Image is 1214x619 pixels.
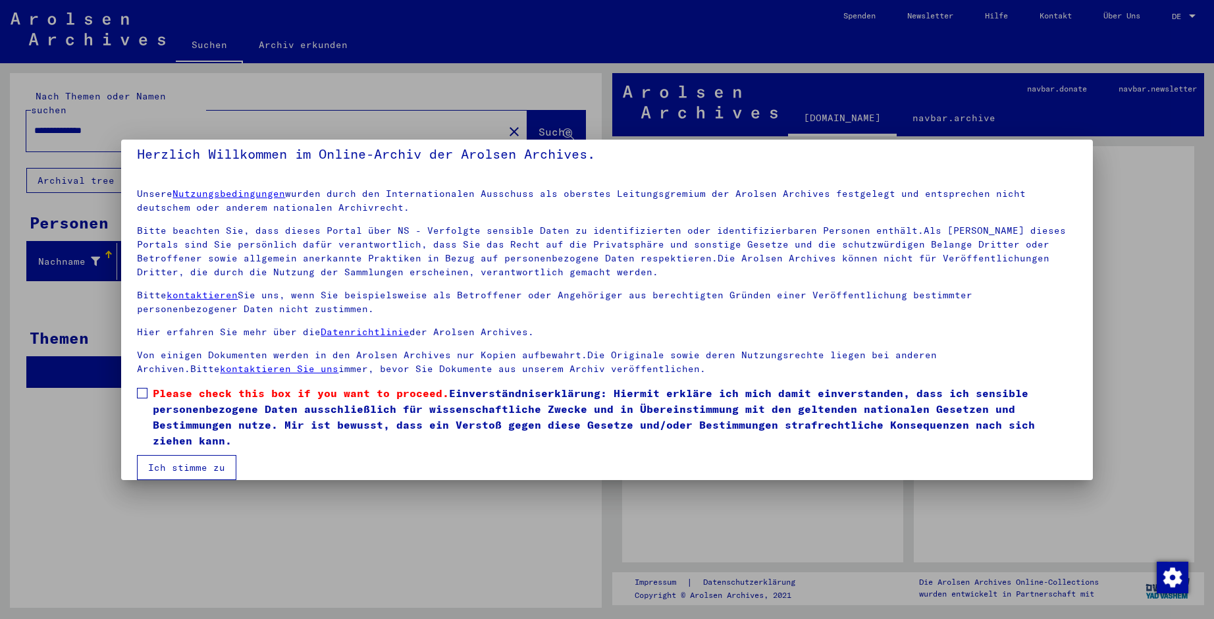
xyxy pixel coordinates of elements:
[153,385,1076,448] span: Einverständniserklärung: Hiermit erkläre ich mich damit einverstanden, dass ich sensible personen...
[137,455,236,480] button: Ich stimme zu
[137,348,1076,376] p: Von einigen Dokumenten werden in den Arolsen Archives nur Kopien aufbewahrt.Die Originale sowie d...
[137,325,1076,339] p: Hier erfahren Sie mehr über die der Arolsen Archives.
[321,326,409,338] a: Datenrichtlinie
[167,289,238,301] a: kontaktieren
[137,144,1076,165] h5: Herzlich Willkommen im Online-Archiv der Arolsen Archives.
[1157,562,1188,593] img: Zustimmung ändern
[137,288,1076,316] p: Bitte Sie uns, wenn Sie beispielsweise als Betroffener oder Angehöriger aus berechtigten Gründen ...
[137,224,1076,279] p: Bitte beachten Sie, dass dieses Portal über NS - Verfolgte sensible Daten zu identifizierten oder...
[220,363,338,375] a: kontaktieren Sie uns
[172,188,285,200] a: Nutzungsbedingungen
[153,387,449,400] span: Please check this box if you want to proceed.
[137,187,1076,215] p: Unsere wurden durch den Internationalen Ausschuss als oberstes Leitungsgremium der Arolsen Archiv...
